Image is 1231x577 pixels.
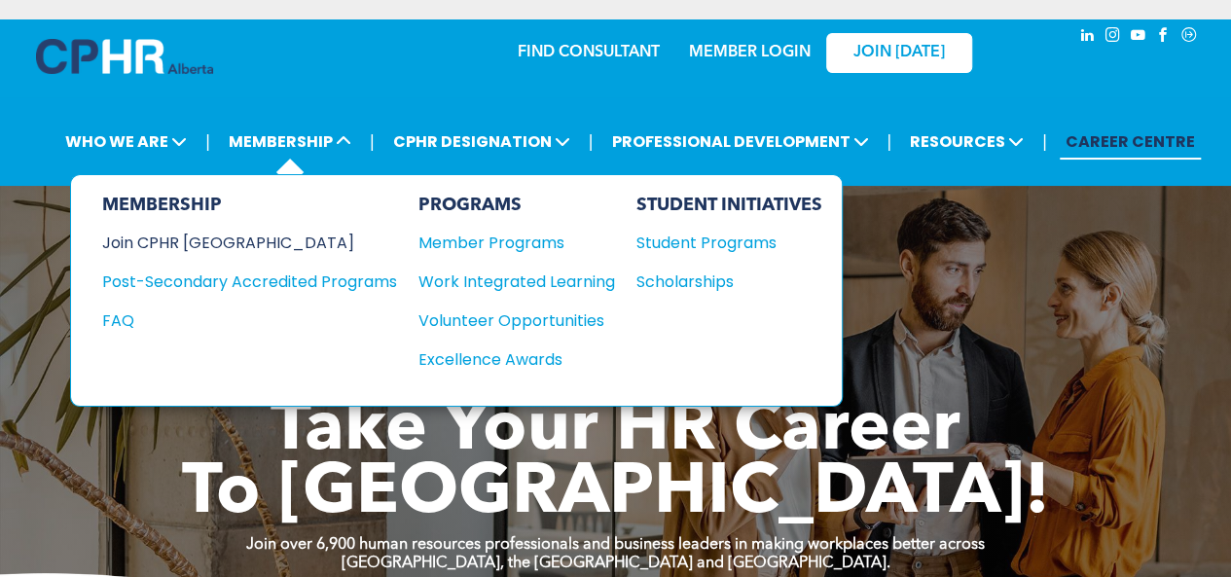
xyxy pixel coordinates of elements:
a: instagram [1103,24,1124,51]
a: Join CPHR [GEOGRAPHIC_DATA] [102,231,397,255]
li: | [205,122,210,162]
a: Volunteer Opportunities [418,308,615,333]
img: A blue and white logo for cp alberta [36,39,213,74]
a: FIND CONSULTANT [518,45,660,60]
div: Join CPHR [GEOGRAPHIC_DATA] [102,231,368,255]
div: STUDENT INITIATIVES [636,195,822,216]
div: FAQ [102,308,368,333]
a: JOIN [DATE] [826,33,972,73]
div: Excellence Awards [418,347,596,372]
div: Student Programs [636,231,804,255]
div: Scholarships [636,270,804,294]
span: PROFESSIONAL DEVELOPMENT [605,124,874,160]
div: PROGRAMS [418,195,615,216]
div: MEMBERSHIP [102,195,397,216]
a: Scholarships [636,270,822,294]
li: | [370,122,375,162]
a: Excellence Awards [418,347,615,372]
a: Member Programs [418,231,615,255]
div: Volunteer Opportunities [418,308,596,333]
div: Work Integrated Learning [418,270,596,294]
span: MEMBERSHIP [223,124,357,160]
a: youtube [1128,24,1149,51]
a: FAQ [102,308,397,333]
a: CAREER CENTRE [1060,124,1201,160]
strong: Join over 6,900 human resources professionals and business leaders in making workplaces better ac... [246,537,985,553]
span: CPHR DESIGNATION [387,124,576,160]
a: Post-Secondary Accredited Programs [102,270,397,294]
span: RESOURCES [904,124,1030,160]
a: linkedin [1077,24,1099,51]
a: MEMBER LOGIN [689,45,811,60]
div: Post-Secondary Accredited Programs [102,270,368,294]
li: | [1042,122,1047,162]
strong: [GEOGRAPHIC_DATA], the [GEOGRAPHIC_DATA] and [GEOGRAPHIC_DATA]. [342,556,890,571]
a: Social network [1178,24,1200,51]
a: Student Programs [636,231,822,255]
span: JOIN [DATE] [853,44,945,62]
a: facebook [1153,24,1175,51]
div: Member Programs [418,231,596,255]
a: Work Integrated Learning [418,270,615,294]
li: | [887,122,891,162]
span: Take Your HR Career [271,396,960,466]
li: | [589,122,594,162]
span: To [GEOGRAPHIC_DATA]! [182,459,1050,529]
span: WHO WE ARE [59,124,193,160]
